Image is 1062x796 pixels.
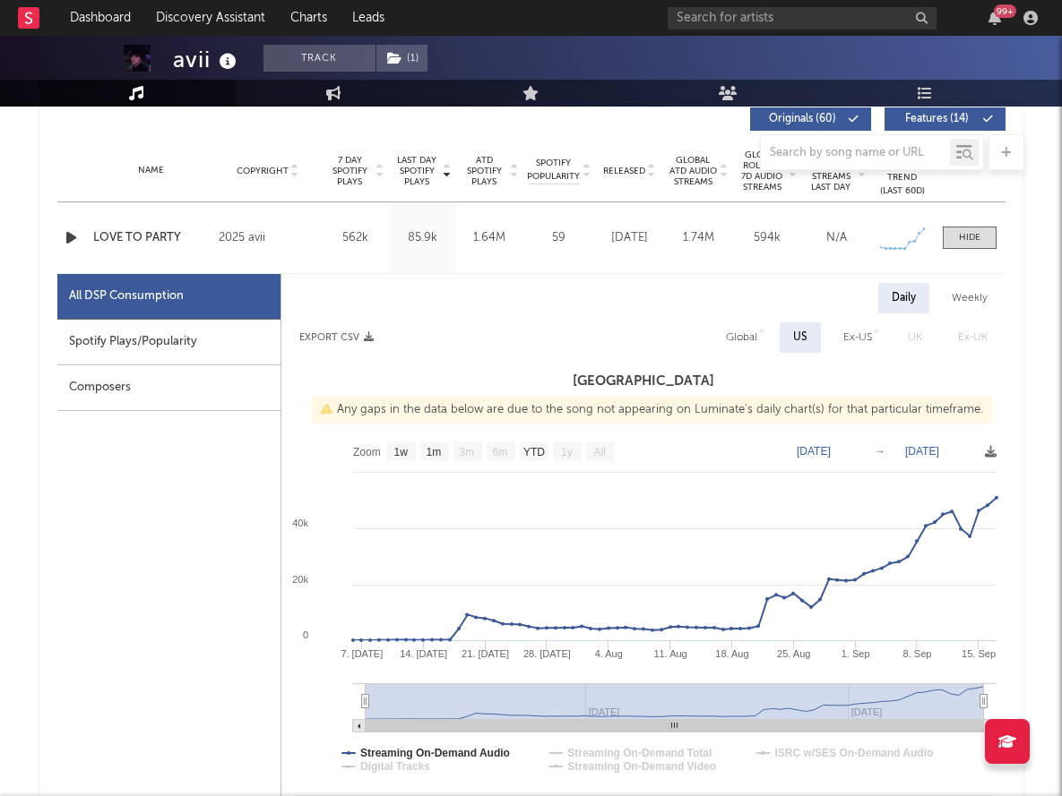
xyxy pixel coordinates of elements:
div: 1.74M [669,229,729,247]
text: Streaming On-Demand Video [567,760,716,773]
text: Streaming On-Demand Audio [360,747,510,759]
a: LOVE TO PARTY [93,229,211,247]
div: Global [726,327,757,348]
text: ISRC w/SES On-Demand Audio [774,747,933,759]
text: 18. Aug [715,648,748,659]
span: Features ( 14 ) [896,114,979,124]
span: Released [603,166,645,176]
text: 7. [DATE] [341,648,383,659]
div: Composers [57,365,281,411]
div: 1.64M [461,229,519,247]
div: Ex-US [843,327,872,348]
text: 14. [DATE] [400,648,447,659]
div: 99 + [994,4,1016,18]
div: All DSP Consumption [69,286,184,307]
text: Streaming On-Demand Total [567,747,712,759]
text: 1y [561,446,573,458]
text: 21. [DATE] [462,648,509,659]
div: Global Streaming Trend (Last 60D) [876,144,929,198]
text: 3m [459,446,474,458]
button: Features(14) [885,107,1006,131]
button: Export CSV [299,332,374,343]
text: 6m [492,446,507,458]
span: Estimated % Playlist Streams Last Day [807,150,856,193]
button: Track [263,45,376,72]
span: Spotify Popularity [527,157,580,184]
span: ATD Spotify Plays [461,155,508,187]
button: (1) [376,45,427,72]
text: 20k [292,574,308,585]
text: 11. Aug [653,648,686,659]
div: Daily [878,283,929,313]
text: 8. Sep [902,648,931,659]
div: Weekly [938,283,1001,313]
div: US [793,327,807,348]
div: Name [93,164,211,177]
text: [DATE] [797,445,831,458]
button: Originals(60) [750,107,871,131]
text: 1w [393,446,408,458]
div: avii [173,45,241,74]
span: Global ATD Audio Streams [669,155,718,187]
text: YTD [522,446,544,458]
div: 562k [326,229,384,247]
text: 15. Sep [962,648,996,659]
text: 1. Sep [841,648,869,659]
input: Search by song name or URL [761,146,950,160]
text: 4. Aug [594,648,622,659]
text: 25. Aug [777,648,810,659]
div: Any gaps in the data below are due to the song not appearing on Luminate's daily chart(s) for tha... [312,397,992,424]
span: Last Day Spotify Plays [393,155,441,187]
input: Search for artists [668,7,937,30]
span: ( 1 ) [376,45,428,72]
text: [DATE] [905,445,939,458]
span: Global Rolling 7D Audio Streams [738,150,787,193]
div: All DSP Consumption [57,274,281,320]
text: 0 [302,629,307,640]
h3: [GEOGRAPHIC_DATA] [281,371,1006,392]
text: 1m [426,446,441,458]
text: 40k [292,518,308,528]
div: 2025 avii [219,227,316,249]
div: 85.9k [393,229,452,247]
div: Spotify Plays/Popularity [57,320,281,365]
div: N/A [807,229,867,247]
button: 99+ [989,11,1001,25]
span: Originals ( 60 ) [762,114,844,124]
span: Copyright [237,166,289,176]
text: Digital Tracks [360,760,430,773]
span: 7 Day Spotify Plays [326,155,374,187]
div: 594k [738,229,798,247]
text: Zoom [353,446,381,458]
div: 59 [528,229,591,247]
text: → [875,445,885,458]
div: [DATE] [600,229,660,247]
text: All [593,446,605,458]
text: 28. [DATE] [522,648,570,659]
